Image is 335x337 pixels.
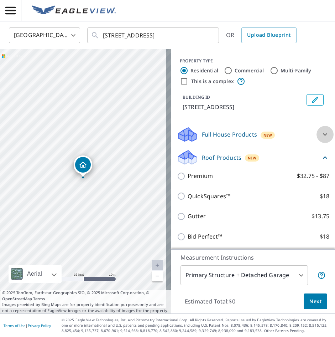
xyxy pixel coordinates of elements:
[28,323,51,328] a: Privacy Policy
[4,323,51,328] p: |
[183,94,210,100] p: BUILDING ID
[312,212,329,221] p: $13.75
[9,25,80,45] div: [GEOGRAPHIC_DATA]
[152,260,163,271] a: Current Level 20, Zoom In Disabled
[188,212,206,221] p: Gutter
[9,265,62,283] div: Aerial
[202,130,257,139] p: Full House Products
[25,265,44,283] div: Aerial
[152,271,163,281] a: Current Level 20, Zoom Out
[177,149,329,166] div: Roof ProductsNew
[74,155,92,178] div: Dropped pin, building 1, Residential property, 408 Old Meeting House Rd East Falmouth, MA 02536
[183,103,304,111] p: [STREET_ADDRESS]
[180,265,308,285] div: Primary Structure + Detached Garage
[62,317,331,333] p: © 2025 Eagle View Technologies, Inc. and Pictometry International Corp. All Rights Reserved. Repo...
[281,67,312,74] label: Multi-Family
[188,192,230,201] p: QuickSquares™
[317,271,326,280] span: Your report will include the primary structure and a detached garage if one exists.
[188,172,213,180] p: Premium
[33,296,45,301] a: Terms
[177,126,329,143] div: Full House ProductsNew
[190,67,218,74] label: Residential
[180,58,326,64] div: PROPERTY TYPE
[32,5,116,16] img: EV Logo
[320,192,329,201] p: $18
[202,153,241,162] p: Roof Products
[307,94,324,106] button: Edit building 1
[2,290,169,302] span: © 2025 TomTom, Earthstar Geographics SIO, © 2025 Microsoft Corporation, ©
[248,155,257,161] span: New
[309,297,321,306] span: Next
[241,27,296,43] a: Upload Blueprint
[263,132,272,138] span: New
[304,293,327,310] button: Next
[2,296,32,301] a: OpenStreetMap
[103,25,204,45] input: Search by address or latitude-longitude
[4,323,26,328] a: Terms of Use
[297,172,329,180] p: $32.75 - $87
[191,78,234,85] label: This is a complex
[247,31,290,40] span: Upload Blueprint
[180,253,326,262] p: Measurement Instructions
[179,293,241,309] p: Estimated Total: $0
[226,27,297,43] div: OR
[27,1,120,20] a: EV Logo
[235,67,264,74] label: Commercial
[188,232,222,241] p: Bid Perfect™
[320,232,329,241] p: $18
